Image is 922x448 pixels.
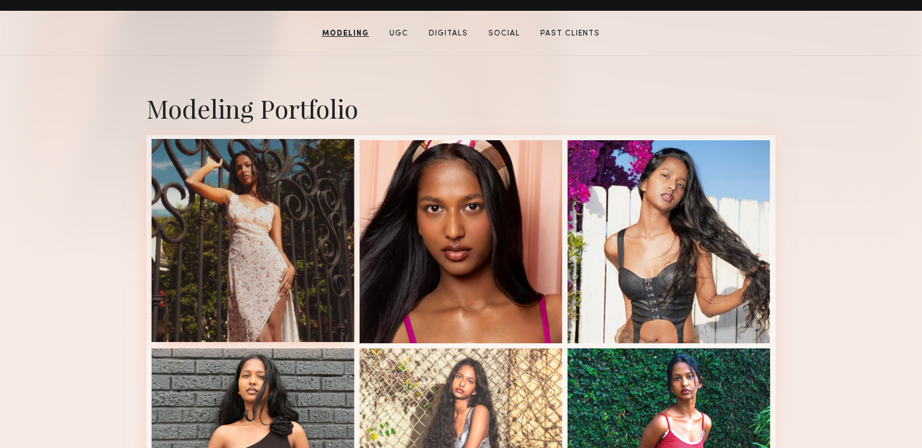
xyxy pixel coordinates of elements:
a: Modeling [317,28,374,39]
a: Past Clients [535,28,605,39]
div: Modeling Portfolio [146,91,776,125]
a: Digitals [424,28,473,39]
a: Social [483,28,525,39]
a: UGC [384,28,413,39]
